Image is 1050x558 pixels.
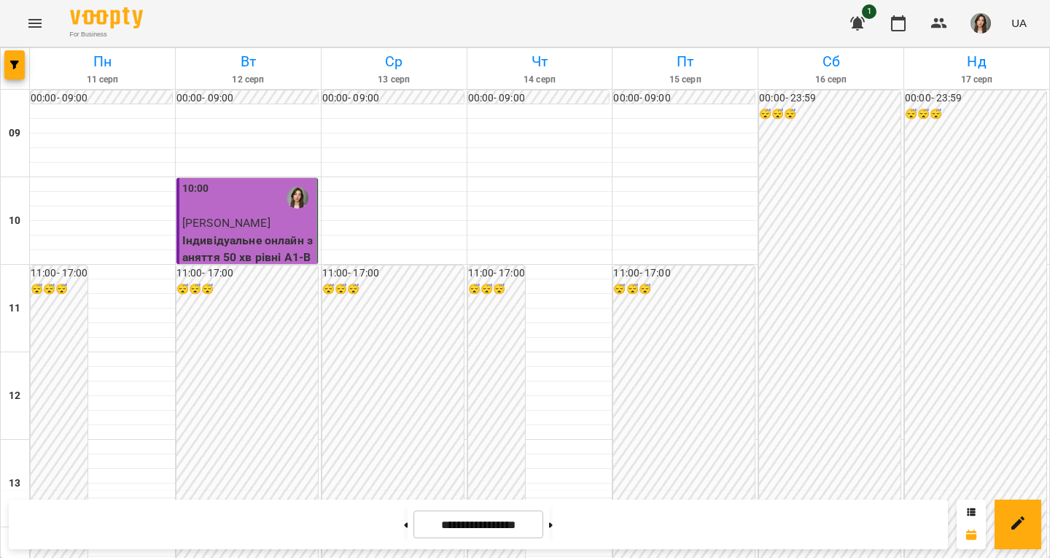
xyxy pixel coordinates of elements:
h6: 00:00 - 09:00 [613,90,755,106]
h6: 17 серп [906,73,1047,87]
h6: 😴😴😴 [468,282,525,298]
h6: 😴😴😴 [31,282,87,298]
button: Menu [17,6,52,41]
h6: 11 [9,301,20,317]
h6: Ср [324,50,464,73]
h6: Нд [906,50,1047,73]
h6: 15 серп [615,73,755,87]
img: Катя [287,187,308,209]
h6: 11:00 - 17:00 [613,266,755,282]
button: UA [1006,9,1032,36]
h6: 😴😴😴 [905,106,1046,123]
label: 10:00 [182,181,209,197]
span: 1 [862,4,876,19]
h6: 11:00 - 17:00 [176,266,318,282]
img: b4b2e5f79f680e558d085f26e0f4a95b.jpg [971,13,991,34]
h6: 00:00 - 09:00 [468,90,610,106]
span: For Business [70,30,143,39]
h6: 11 серп [32,73,173,87]
h6: 😴😴😴 [613,282,755,298]
h6: Сб [761,50,901,73]
h6: 00:00 - 09:00 [322,90,464,106]
span: UA [1011,15,1027,31]
h6: 11:00 - 17:00 [31,266,87,282]
h6: Пт [615,50,755,73]
h6: Пн [32,50,173,73]
h6: 00:00 - 23:59 [759,90,901,106]
h6: 16 серп [761,73,901,87]
h6: 09 [9,125,20,142]
h6: 00:00 - 09:00 [176,90,318,106]
h6: 😴😴😴 [176,282,318,298]
h6: Вт [178,50,319,73]
h6: 00:00 - 09:00 [31,90,172,106]
h6: 10 [9,213,20,229]
h6: 13 серп [324,73,464,87]
h6: 12 [9,388,20,404]
h6: 😴😴😴 [322,282,464,298]
h6: 11:00 - 17:00 [322,266,464,282]
h6: 14 серп [470,73,610,87]
h6: 😴😴😴 [759,106,901,123]
p: Індивідуальне онлайн заняття 50 хв рівні А1-В1 [182,232,314,284]
h6: 13 [9,476,20,492]
h6: 11:00 - 17:00 [468,266,525,282]
h6: Чт [470,50,610,73]
h6: 12 серп [178,73,319,87]
span: [PERSON_NAME] [182,216,271,230]
h6: 00:00 - 23:59 [905,90,1046,106]
img: Voopty Logo [70,7,143,28]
